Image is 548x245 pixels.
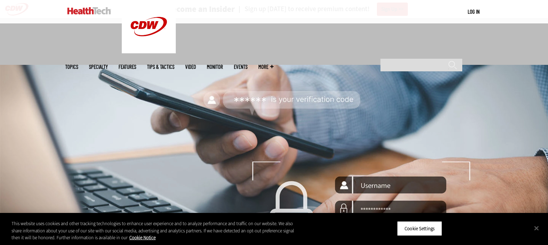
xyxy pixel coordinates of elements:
a: Video [185,64,196,70]
a: Features [119,64,136,70]
div: This website uses cookies and other tracking technologies to enhance user experience and to analy... [12,220,302,241]
a: More information about your privacy [129,235,156,241]
a: Events [234,64,248,70]
span: More [258,64,273,70]
button: Cookie Settings [397,221,442,236]
button: Close [529,220,544,236]
a: Log in [468,8,480,15]
div: User menu [468,8,480,15]
a: CDW [122,48,176,55]
img: Home [67,7,111,14]
a: MonITor [207,64,223,70]
span: Specialty [89,64,108,70]
span: Topics [65,64,78,70]
a: Tips & Tactics [147,64,174,70]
